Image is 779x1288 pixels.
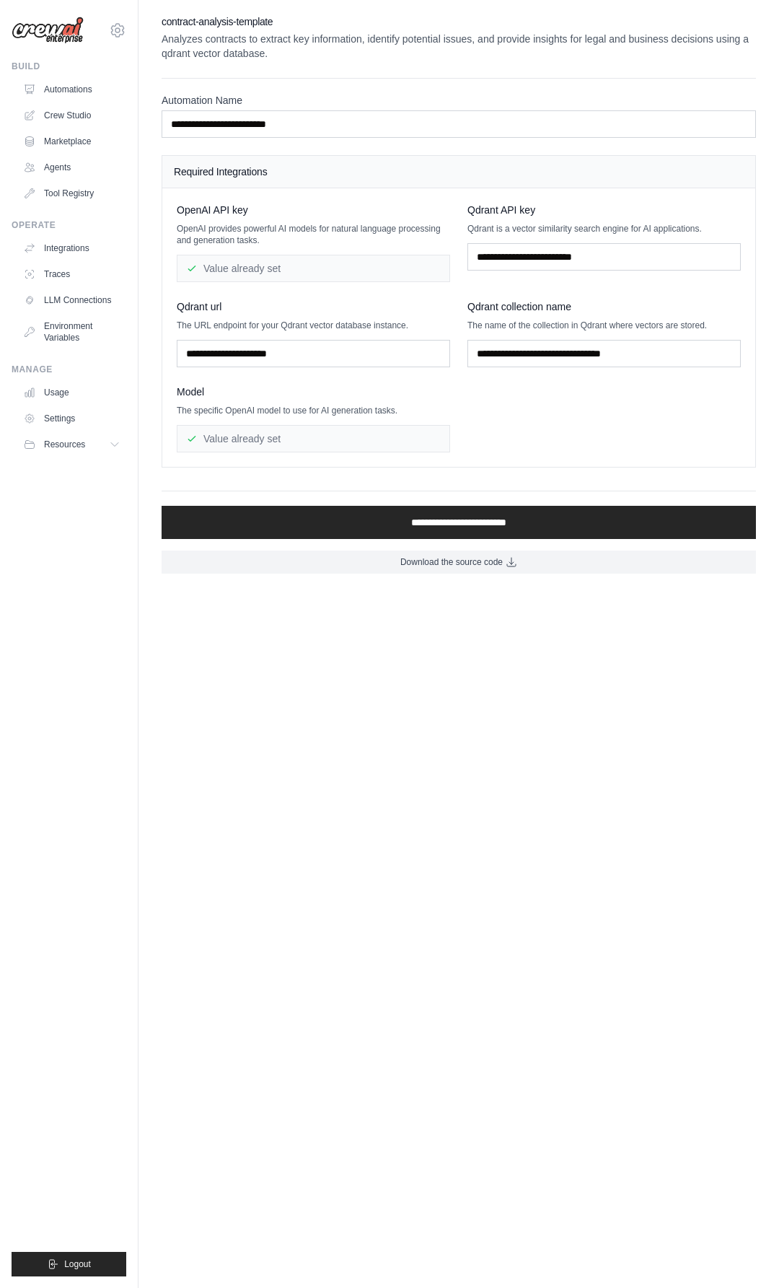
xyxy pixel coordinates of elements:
[17,433,126,456] button: Resources
[12,219,126,231] div: Operate
[400,556,503,568] span: Download the source code
[177,223,450,246] p: OpenAI provides powerful AI models for natural language processing and generation tasks.
[17,182,126,205] a: Tool Registry
[17,130,126,153] a: Marketplace
[177,255,450,282] div: Value already set
[17,263,126,286] a: Traces
[177,405,450,416] p: The specific OpenAI model to use for AI generation tasks.
[17,78,126,101] a: Automations
[467,223,741,235] p: Qdrant is a vector similarity search engine for AI applications.
[17,407,126,430] a: Settings
[162,14,756,29] h2: contract-analysis-template
[17,156,126,179] a: Agents
[162,93,756,108] label: Automation Name
[177,320,450,331] p: The URL endpoint for your Qdrant vector database instance.
[467,299,571,314] span: Qdrant collection name
[44,439,85,450] span: Resources
[17,289,126,312] a: LLM Connections
[17,237,126,260] a: Integrations
[17,381,126,404] a: Usage
[162,551,756,574] a: Download the source code
[177,385,204,399] span: Model
[174,165,744,179] h4: Required Integrations
[12,1252,126,1276] button: Logout
[64,1258,91,1270] span: Logout
[177,425,450,452] div: Value already set
[177,203,248,217] span: OpenAI API key
[17,315,126,349] a: Environment Variables
[12,61,126,72] div: Build
[467,203,535,217] span: Qdrant API key
[17,104,126,127] a: Crew Studio
[467,320,741,331] p: The name of the collection in Qdrant where vectors are stored.
[12,364,126,375] div: Manage
[12,17,84,44] img: Logo
[177,299,221,314] span: Qdrant url
[162,32,756,61] p: Analyzes contracts to extract key information, identify potential issues, and provide insights fo...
